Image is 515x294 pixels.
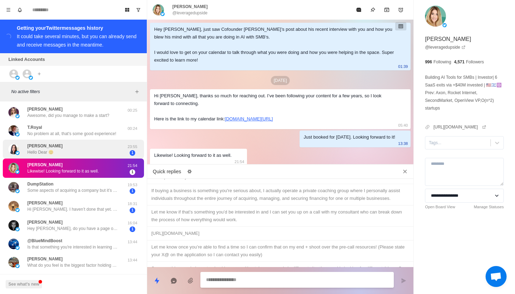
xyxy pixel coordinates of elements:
[380,3,394,17] button: Archive
[27,131,116,137] p: No problem at all, that's some good experience!
[8,201,19,211] img: picture
[133,4,144,15] button: Show unread conversations
[184,166,195,177] button: Edit quick replies
[27,106,63,112] p: [PERSON_NAME]
[124,239,141,245] p: 13:44
[6,280,42,288] button: See what's new
[442,23,447,27] img: picture
[124,126,141,132] p: 00:24
[425,59,432,65] p: 996
[425,204,455,210] a: Open Board View
[454,59,465,65] p: 4,571
[8,125,19,136] img: picture
[15,76,20,80] img: picture
[304,133,395,141] div: Just booked for [DATE]. Looking forward to it!
[15,227,20,231] img: picture
[15,151,20,155] img: picture
[8,107,19,118] img: picture
[398,121,408,129] p: 05:40
[124,144,141,150] p: 23:55
[8,56,45,63] p: Linked Accounts
[124,163,141,169] p: 21:54
[433,59,451,65] p: Following
[8,163,19,173] img: picture
[124,182,141,188] p: 19:53
[425,35,471,43] p: [PERSON_NAME]
[167,274,181,288] button: Reply with AI
[27,112,109,119] p: Awesome, did you manage to make a start?
[130,169,135,175] span: 1
[8,182,19,192] img: picture
[15,132,20,136] img: picture
[474,204,504,210] a: Manage Statuses
[124,201,141,207] p: 18:31
[15,208,20,212] img: picture
[27,262,118,268] p: What do you feel is the biggest factor holding you back from acquiring a business at the moment?
[154,152,232,159] div: Likewise! Looking forward to it as well.
[124,257,141,263] p: 13:44
[124,107,141,113] p: 00:25
[27,206,118,212] p: Hi [PERSON_NAME]. I haven’t done that yet. I will schedule it soon
[154,26,395,64] div: Hey [PERSON_NAME], just saw Cofounder [PERSON_NAME]’s post about his recent interview with you an...
[8,220,19,231] img: picture
[27,124,42,131] p: T.Royal
[15,189,20,193] img: picture
[130,208,135,213] span: 1
[151,208,409,224] div: Let me know if that’s something you’d be interested in and I can set you up on a call with my con...
[15,170,20,174] img: picture
[160,12,165,16] img: picture
[398,140,408,147] p: 13:38
[124,220,141,226] p: 16:04
[8,257,19,267] img: picture
[397,274,411,288] button: Send message
[352,3,366,17] button: Mark as read
[15,246,20,250] img: picture
[17,24,138,32] div: Getting your Twitter messages history
[366,3,380,17] button: Pin
[225,116,273,121] a: [DOMAIN_NAME][URL]
[27,143,63,149] p: [PERSON_NAME]
[394,3,408,17] button: Add reminder
[14,4,25,15] button: Notifications
[425,73,504,112] p: Building AI Tools for SMBs | Investor| 6 SaaS exits via +$40M invested | 🇺🇸🇮🇱✡️ Prev: Axon, Rocke...
[398,63,408,70] p: 01:39
[235,158,245,166] p: 21:54
[433,124,486,130] a: [URL][DOMAIN_NAME]
[27,200,63,206] p: [PERSON_NAME]
[27,187,118,194] p: Some aspects of acquiring a company but it’s been about 18 years. I was involved with performing ...
[15,264,20,268] img: picture
[150,274,164,288] button: Quick replies
[15,114,20,118] img: picture
[133,87,141,96] button: Add filters
[8,144,19,154] img: picture
[11,89,133,95] p: No active filters
[486,266,507,287] a: Open chat
[151,187,409,202] div: If buying a business is something you're serious about, I actually operate a private coaching gro...
[130,226,135,232] span: 1
[399,166,411,177] button: Close quick replies
[271,76,290,85] p: [DATE]
[27,256,63,262] p: [PERSON_NAME]
[29,76,33,80] img: picture
[27,219,63,225] p: [PERSON_NAME]
[27,168,99,174] p: Likewise! Looking forward to it as well.
[130,188,135,194] span: 1
[425,6,446,27] img: picture
[172,10,207,16] p: @leveragedupside
[27,225,118,232] p: Hey [PERSON_NAME], do you have a page or anything for ppl to learn more about your course/products?
[122,4,133,15] button: Board View
[27,181,54,187] p: DumpStation
[8,239,19,249] img: picture
[153,168,181,175] p: Quick replies
[151,265,409,288] div: So, everything we do is customized because ultimately everyone is in different situations and is ...
[425,44,466,50] a: @leveragedupside
[154,92,395,123] div: Hi [PERSON_NAME], thanks so much for reaching out. I’ve been following your content for a few yea...
[151,230,409,237] div: [URL][DOMAIN_NAME]
[27,162,63,168] p: [PERSON_NAME]
[27,238,62,244] p: @BlueMindBoost
[184,274,198,288] button: Add media
[153,4,164,15] img: picture
[27,244,118,250] p: Is that something you're interested in learning more about?
[151,243,409,259] div: Let me know once you’re able to find a time so I can confirm that on my end + shoot over the pre-...
[466,59,484,65] p: Followers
